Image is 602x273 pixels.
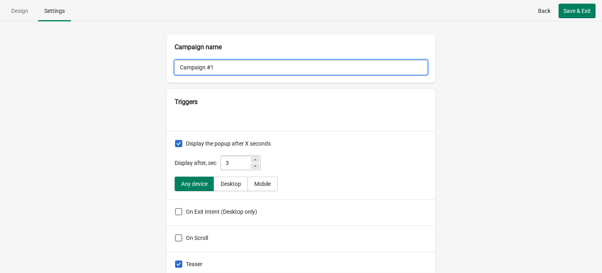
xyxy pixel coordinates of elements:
[563,8,591,14] span: Save & Exit
[559,4,596,18] button: Save & Exit
[175,177,214,191] button: Any device
[254,181,271,187] div: Mobile
[221,181,241,187] div: Desktop
[11,8,28,14] span: Design
[186,208,257,215] span: On Exit Intent (Desktop only)
[175,160,216,166] span: Display after, sec
[181,181,208,187] div: Any device
[214,177,248,191] button: Desktop
[175,60,427,75] input: Campaign name
[44,8,65,14] span: Settings
[175,42,427,52] h2: Campaign name
[186,261,202,267] span: Teaser
[538,8,550,14] span: Back
[247,177,278,191] button: Mobile
[186,235,208,241] span: On Scroll
[533,4,555,18] button: Back
[175,97,427,107] h2: Triggers
[186,140,271,147] span: Display the popup after X seconds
